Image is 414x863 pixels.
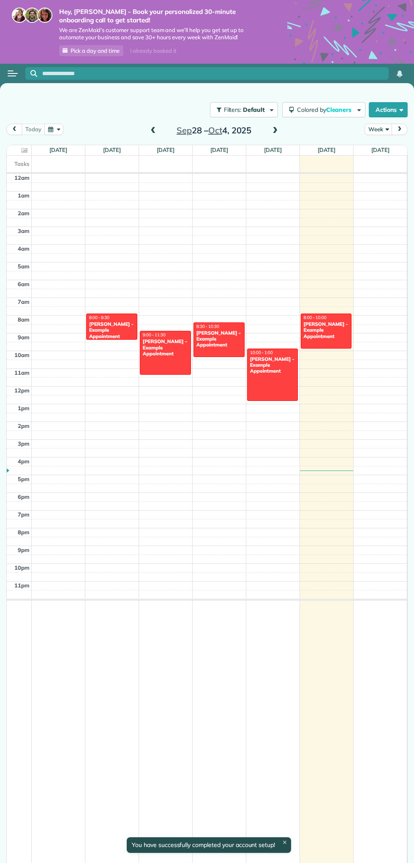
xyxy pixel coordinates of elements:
[18,245,30,252] span: 4am
[318,146,336,153] a: [DATE]
[18,458,30,465] span: 4pm
[59,8,262,24] strong: Hey, [PERSON_NAME] - Book your personalized 30-minute onboarding call to get started!
[143,332,166,338] span: 9:00 - 11:30
[14,160,30,167] span: Tasks
[210,146,229,153] a: [DATE]
[59,45,123,56] a: Pick a day and time
[369,102,408,117] button: Actions
[18,263,30,270] span: 5am
[18,405,30,411] span: 1pm
[224,106,242,114] span: Filters:
[196,324,219,329] span: 8:30 - 10:30
[326,106,353,114] span: Cleaners
[14,582,30,589] span: 11pm
[18,511,30,518] span: 7pm
[6,124,22,135] button: prev
[18,316,30,323] span: 8am
[18,476,30,482] span: 5pm
[18,281,30,287] span: 6am
[14,174,30,181] span: 12am
[391,65,409,83] div: Notifications
[8,69,18,78] button: Open menu
[371,146,389,153] a: [DATE]
[14,369,30,376] span: 11am
[71,47,120,54] span: Pick a day and time
[30,70,37,77] svg: Focus search
[14,387,30,394] span: 12pm
[103,146,121,153] a: [DATE]
[206,102,278,117] a: Filters: Default
[127,837,291,853] div: You have successfully completed your account setup!
[18,227,30,234] span: 3am
[25,8,40,23] img: jorge-587dff0eeaa6aab1f244e6dc62b8924c3b6ad411094392a53c71c6c4a576187d.jpg
[18,422,30,429] span: 2pm
[250,356,296,374] div: [PERSON_NAME] - Example Appointment
[161,126,267,135] h2: 28 – 4, 2025
[89,315,109,320] span: 8:00 - 9:30
[18,298,30,305] span: 7am
[210,102,278,117] button: Filters: Default
[14,352,30,358] span: 10am
[392,124,408,135] button: next
[18,440,30,447] span: 3pm
[250,350,273,355] span: 10:00 - 1:00
[14,564,30,571] span: 10pm
[59,27,262,41] span: We are ZenMaid’s customer support team and we’ll help you get set up to automate your business an...
[89,321,135,339] div: [PERSON_NAME] - Example Appointment
[157,146,175,153] a: [DATE]
[12,8,27,23] img: maria-72a9807cf96188c08ef61303f053569d2e2a8a1cde33d635c8a3ac13582a053d.jpg
[18,210,30,216] span: 2am
[177,125,192,135] span: Sep
[142,338,188,357] div: [PERSON_NAME] - Example Appointment
[303,321,349,339] div: [PERSON_NAME] - Example Appointment
[18,493,30,500] span: 6pm
[37,8,52,23] img: michelle-19f622bdf1676172e81f8f8fba1fb50e276960ebfe0243fe18214015130c80e4.jpg
[304,315,327,320] span: 8:00 - 10:00
[22,124,45,135] button: today
[365,124,392,135] button: Week
[282,102,365,117] button: Colored byCleaners
[18,192,30,199] span: 1am
[18,529,30,536] span: 8pm
[208,125,222,135] span: Oct
[18,334,30,341] span: 9am
[264,146,282,153] a: [DATE]
[243,106,265,114] span: Default
[387,64,414,83] nav: Main
[125,46,181,56] div: I already booked it
[25,70,37,77] button: Focus search
[196,330,242,348] div: [PERSON_NAME] - Example Appointment
[297,106,354,114] span: Colored by
[18,546,30,553] span: 9pm
[49,146,68,153] a: [DATE]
